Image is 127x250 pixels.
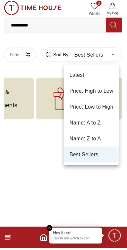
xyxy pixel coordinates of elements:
p: Talk to our watch expert! [53,238,98,243]
li: Best Sellers [64,149,119,165]
li: Name: A to Z [64,117,119,133]
em: Close tooltip [47,227,53,233]
li: Price: High to Low [64,85,119,101]
div: Hey there! [53,232,98,238]
div: Chat Widget [107,230,122,245]
li: Latest [64,69,119,85]
li: Price: Low to High [64,101,119,117]
li: Name: Z to A [64,133,119,149]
